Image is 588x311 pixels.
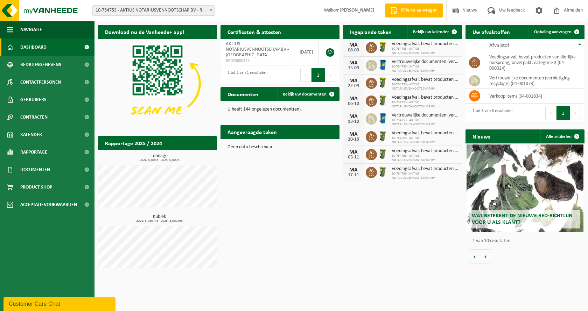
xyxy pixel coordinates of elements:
[392,83,458,91] span: 10-754753 - AKTIUS NOTARIUSVENNOOTSCHAP BV
[484,73,584,89] td: vertrouwelijke documenten (vernietiging - recyclage) (04-001073)
[343,25,399,38] h2: Ingeplande taken
[480,249,491,263] button: Volgende
[339,8,374,13] strong: [PERSON_NAME]
[346,96,360,101] div: MA
[392,65,458,73] span: 10-754753 - AKTIUS NOTARIUSVENNOOTSCHAP BV
[346,119,360,124] div: 13-10
[226,41,289,58] span: AKTIUS NOTARIUSVENNOOTSCHAP BV - [GEOGRAPHIC_DATA]
[377,41,389,53] img: WB-0060-HPE-GN-51
[220,125,284,139] h2: Aangevraagde taken
[226,58,289,64] span: RED25000225
[346,132,360,137] div: MA
[165,150,216,164] a: Bekijk rapportage
[377,130,389,142] img: WB-0060-HPE-GN-51
[392,47,458,55] span: 10-754753 - AKTIUS NOTARIUSVENNOOTSCHAP BV
[325,68,336,82] button: Next
[346,173,360,178] div: 17-11
[570,106,581,120] button: Next
[392,100,458,109] span: 10-754753 - AKTIUS NOTARIUSVENNOOTSCHAP BV
[20,196,77,213] span: Acceptatievoorwaarden
[484,52,584,73] td: voedingsafval, bevat producten van dierlijke oorsprong, onverpakt, categorie 3 (04-000024)
[20,126,42,143] span: Kalender
[20,178,52,196] span: Product Shop
[101,158,217,162] span: 2024: 0,008 t - 2025: 0,000 t
[377,59,389,71] img: WB-0240-HPE-BE-09
[392,41,458,47] span: Voedingsafval, bevat producten van dierlijke oorsprong, onverpakt, categorie 3
[346,84,360,89] div: 22-09
[377,94,389,106] img: WB-0060-HPE-GN-51
[392,113,458,118] span: Vertrouwelijke documenten (vernietiging - recyclage)
[407,25,461,39] a: Bekijk uw kalender
[98,25,191,38] h2: Download nu de Vanheede+ app!
[346,48,360,53] div: 08-09
[346,155,360,160] div: 03-11
[101,214,217,223] h3: Kubiek
[227,145,332,150] p: Geen data beschikbaar.
[377,77,389,89] img: WB-0060-HPE-GN-51
[465,129,497,143] h2: Nieuws
[528,25,584,39] a: Ophaling aanvragen
[392,166,458,172] span: Voedingsafval, bevat producten van dierlijke oorsprong, onverpakt, categorie 3
[346,167,360,173] div: MA
[20,38,47,56] span: Dashboard
[545,106,556,120] button: Previous
[346,78,360,84] div: MA
[3,296,117,311] iframe: chat widget
[101,154,217,162] h3: Tonnage
[346,66,360,71] div: 15-09
[413,30,449,34] span: Bekijk uw kalender
[556,106,570,120] button: 1
[227,107,332,112] p: U heeft 144 ongelezen document(en).
[220,87,265,101] h2: Documenten
[346,101,360,106] div: 06-10
[385,3,443,17] a: Offerte aanvragen
[20,21,42,38] span: Navigatie
[540,129,584,143] a: Alle artikelen
[377,112,389,124] img: WB-0240-HPE-BE-09
[283,92,327,97] span: Bekijk uw documenten
[346,42,360,48] div: MA
[294,39,319,65] td: [DATE]
[465,25,517,38] h2: Uw afvalstoffen
[467,144,583,232] a: Wat betekent de nieuwe RED-richtlijn voor u als klant?
[311,68,325,82] button: 1
[20,91,47,108] span: Gebruikers
[489,43,509,48] span: Afvalstof
[20,73,61,91] span: Contactpersonen
[220,25,288,38] h2: Certificaten & attesten
[399,7,439,14] span: Offerte aanvragen
[469,105,512,121] div: 1 tot 3 van 3 resultaten
[469,249,480,263] button: Vorige
[20,108,48,126] span: Contracten
[392,154,458,162] span: 10-754753 - AKTIUS NOTARIUSVENNOOTSCHAP BV
[346,114,360,119] div: MA
[484,89,584,104] td: verkoop items (04-001834)
[392,130,458,136] span: Voedingsafval, bevat producten van dierlijke oorsprong, onverpakt, categorie 3
[472,213,573,225] span: Wat betekent de nieuwe RED-richtlijn voor u als klant?
[101,219,217,223] span: 2024: 3,960 m3 - 2025: 3,000 m3
[392,172,458,180] span: 10-754753 - AKTIUS NOTARIUSVENNOOTSCHAP BV
[98,136,169,150] h2: Rapportage 2025 / 2024
[300,68,311,82] button: Previous
[377,166,389,178] img: WB-0060-HPE-GN-51
[392,95,458,100] span: Voedingsafval, bevat producten van dierlijke oorsprong, onverpakt, categorie 3
[92,5,215,16] span: 10-754753 - AKTIUS NOTARIUSVENNOOTSCHAP BV - ROESELARE
[392,118,458,127] span: 10-754753 - AKTIUS NOTARIUSVENNOOTSCHAP BV
[346,137,360,142] div: 20-10
[20,56,61,73] span: Bedrijfsgegevens
[93,6,215,15] span: 10-754753 - AKTIUS NOTARIUSVENNOOTSCHAP BV - ROESELARE
[20,161,50,178] span: Documenten
[346,149,360,155] div: MA
[277,87,339,101] a: Bekijk uw documenten
[392,77,458,83] span: Voedingsafval, bevat producten van dierlijke oorsprong, onverpakt, categorie 3
[346,60,360,66] div: MA
[20,143,47,161] span: Rapportage
[534,30,572,34] span: Ophaling aanvragen
[224,67,267,83] div: 1 tot 1 van 1 resultaten
[98,39,217,128] img: Download de VHEPlus App
[392,59,458,65] span: Vertrouwelijke documenten (vernietiging - recyclage)
[472,239,581,243] p: 1 van 10 resultaten
[392,136,458,144] span: 10-754753 - AKTIUS NOTARIUSVENNOOTSCHAP BV
[392,148,458,154] span: Voedingsafval, bevat producten van dierlijke oorsprong, onverpakt, categorie 3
